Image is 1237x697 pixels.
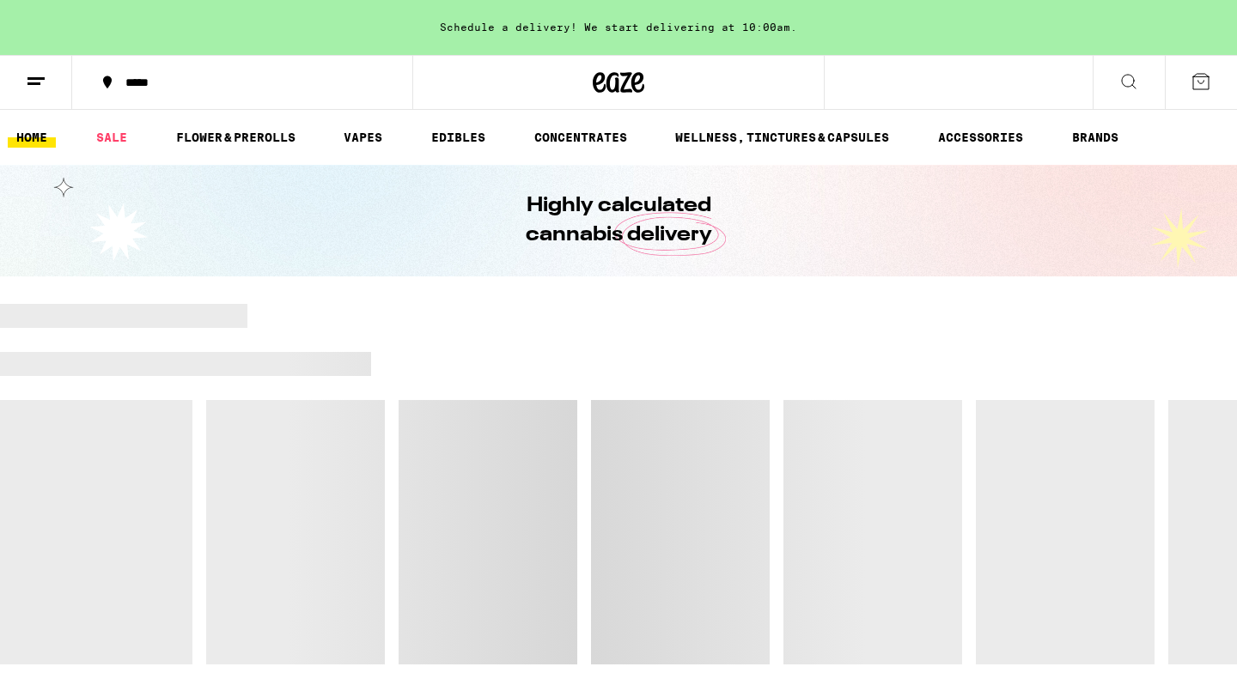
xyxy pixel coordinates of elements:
a: WELLNESS, TINCTURES & CAPSULES [667,127,898,148]
h1: Highly calculated cannabis delivery [477,191,760,250]
a: SALE [88,127,136,148]
a: ACCESSORIES [929,127,1032,148]
a: FLOWER & PREROLLS [168,127,304,148]
a: HOME [8,127,56,148]
a: BRANDS [1063,127,1127,148]
a: EDIBLES [423,127,494,148]
a: VAPES [335,127,391,148]
a: CONCENTRATES [526,127,636,148]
